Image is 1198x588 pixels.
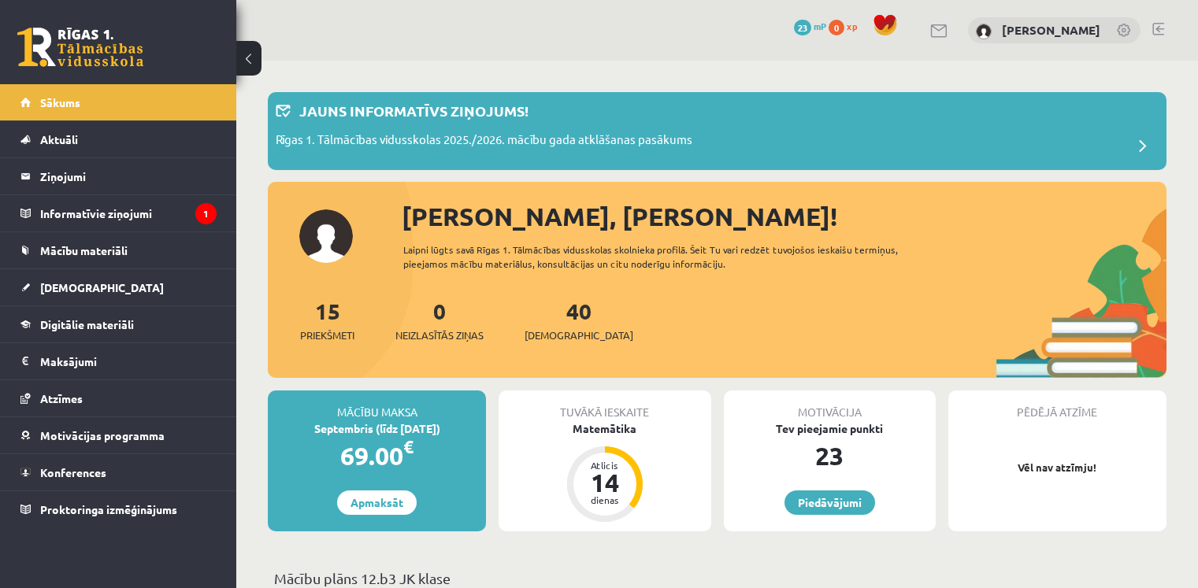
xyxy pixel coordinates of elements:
span: 0 [829,20,844,35]
a: Mācību materiāli [20,232,217,268]
div: Tev pieejamie punkti [724,420,936,437]
span: Atzīmes [40,391,83,405]
div: 14 [581,470,629,495]
a: Sākums [20,84,217,120]
a: Matemātika Atlicis 14 dienas [499,420,710,524]
a: [PERSON_NAME] [1002,22,1100,38]
span: mP [814,20,826,32]
span: [DEMOGRAPHIC_DATA] [525,327,633,343]
a: 23 mP [794,20,826,32]
div: Atlicis [581,460,629,470]
div: Tuvākā ieskaite [499,390,710,420]
span: 23 [794,20,811,35]
div: 23 [724,437,936,475]
span: Digitālie materiāli [40,317,134,331]
a: 40[DEMOGRAPHIC_DATA] [525,297,633,343]
a: Informatīvie ziņojumi1 [20,195,217,231]
span: xp [847,20,857,32]
div: Mācību maksa [268,390,486,420]
div: Pēdējā atzīme [948,390,1166,420]
a: 0 xp [829,20,865,32]
span: Motivācijas programma [40,428,165,442]
legend: Ziņojumi [40,158,217,194]
a: Proktoringa izmēģinājums [20,491,217,527]
p: Vēl nav atzīmju! [956,460,1159,475]
div: dienas [581,495,629,505]
i: 1 [195,203,217,224]
div: Septembris (līdz [DATE]) [268,420,486,437]
a: 15Priekšmeti [300,297,354,343]
div: Motivācija [724,390,936,420]
a: [DEMOGRAPHIC_DATA] [20,269,217,305]
a: Aktuāli [20,121,217,157]
legend: Informatīvie ziņojumi [40,195,217,231]
a: Jauns informatīvs ziņojums! Rīgas 1. Tālmācības vidusskolas 2025./2026. mācību gada atklāšanas pa... [276,100,1159,162]
a: Piedāvājumi [784,490,875,515]
span: [DEMOGRAPHIC_DATA] [40,280,164,294]
a: Rīgas 1. Tālmācības vidusskola [17,28,143,67]
a: Konferences [20,454,217,490]
a: Ziņojumi [20,158,217,194]
legend: Maksājumi [40,343,217,379]
span: Aktuāli [40,132,78,146]
span: Konferences [40,465,106,479]
a: Digitālie materiāli [20,306,217,342]
a: Motivācijas programma [20,417,217,453]
a: Atzīmes [20,380,217,416]
p: Rīgas 1. Tālmācības vidusskolas 2025./2026. mācību gada atklāšanas pasākums [276,131,692,153]
p: Jauns informatīvs ziņojums! [299,100,529,121]
a: Maksājumi [20,343,217,379]
span: Neizlasītās ziņas [395,327,484,343]
span: Priekšmeti [300,327,354,343]
span: Mācību materiāli [40,243,128,257]
div: Matemātika [499,420,710,437]
div: Laipni lūgts savā Rīgas 1. Tālmācības vidusskolas skolnieka profilā. Šeit Tu vari redzēt tuvojošo... [403,242,943,271]
span: € [403,435,414,458]
a: Apmaksāt [337,490,417,515]
a: 0Neizlasītās ziņas [395,297,484,343]
img: Viktors Šlapins [976,24,992,39]
div: 69.00 [268,437,486,475]
span: Sākums [40,95,80,109]
span: Proktoringa izmēģinājums [40,502,177,516]
div: [PERSON_NAME], [PERSON_NAME]! [402,198,1166,235]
